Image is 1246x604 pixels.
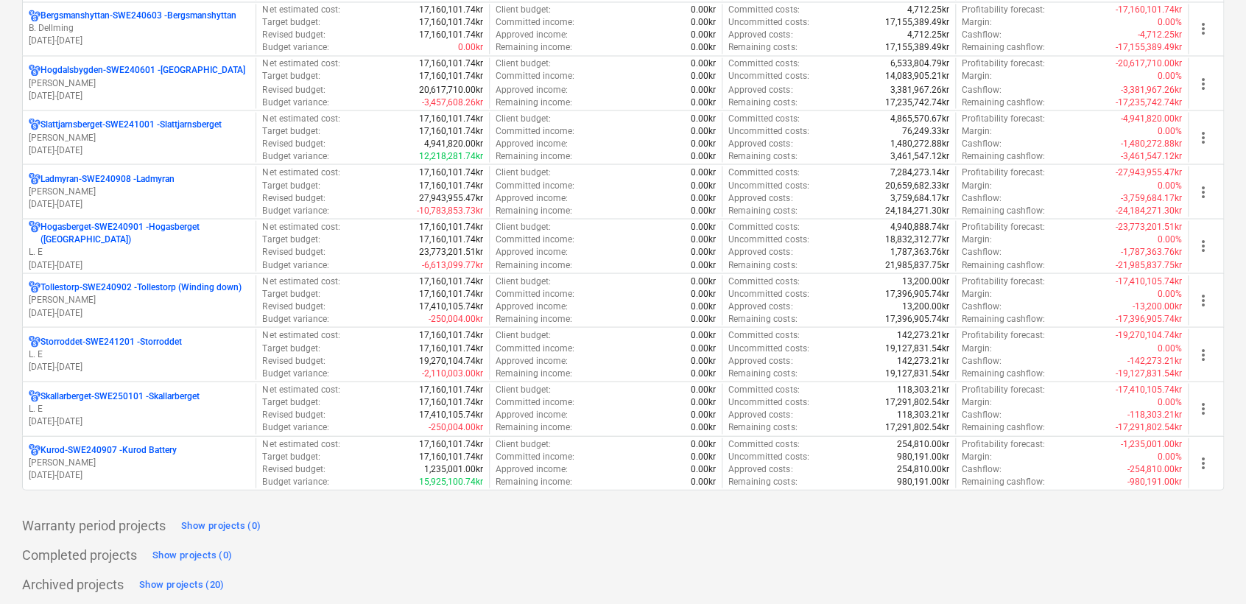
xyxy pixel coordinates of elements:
[41,281,242,293] p: Tollestorp-SWE240902 - Tollestorp (Winding down)
[262,233,320,245] p: Target budget :
[29,144,250,156] p: [DATE] - [DATE]
[691,259,716,271] p: 0.00kr
[1116,312,1182,325] p: -17,396,905.74kr
[496,233,574,245] p: Committed income :
[1116,96,1182,108] p: -17,235,742.74kr
[728,112,799,124] p: Committed costs :
[1116,367,1182,379] p: -19,127,831.54kr
[149,543,236,566] button: Show projects (0)
[691,137,716,150] p: 0.00kr
[41,335,182,348] p: Storroddet-SWE241201 - Storroddet
[262,396,320,408] p: Target budget :
[897,329,949,341] p: 142,273.21kr
[422,259,483,271] p: -6,613,099.77kr
[1121,245,1182,258] p: -1,787,363.76kr
[419,245,483,258] p: 23,773,201.51kr
[728,150,797,162] p: Remaining costs :
[728,329,799,341] p: Committed costs :
[262,220,339,233] p: Net estimated cost :
[1116,329,1182,341] p: -19,270,104.74kr
[177,513,264,537] button: Show projects (0)
[691,329,716,341] p: 0.00kr
[691,29,716,41] p: 0.00kr
[496,41,572,54] p: Remaining income :
[496,220,551,233] p: Client budget :
[29,293,250,306] p: [PERSON_NAME]
[691,4,716,16] p: 0.00kr
[29,118,250,155] div: Slattjarnsberget-SWE241001 -Slattjarnsberget[PERSON_NAME][DATE]-[DATE]
[29,220,250,271] div: Hogasberget-SWE240901 -Hogasberget ([GEOGRAPHIC_DATA])L. E[DATE]-[DATE]
[691,179,716,192] p: 0.00kr
[496,96,572,108] p: Remaining income :
[496,342,574,354] p: Committed income :
[728,16,809,29] p: Uncommitted costs :
[496,287,574,300] p: Committed income :
[419,220,483,233] p: 17,160,101.74kr
[152,547,232,563] div: Show projects (0)
[897,354,949,367] p: 142,273.21kr
[1158,124,1182,137] p: 0.00%
[1158,233,1182,245] p: 0.00%
[885,16,949,29] p: 17,155,389.49kr
[29,335,41,348] div: Project has multi currencies enabled
[728,204,797,217] p: Remaining costs :
[496,300,568,312] p: Approved income :
[262,367,328,379] p: Budget variance :
[262,96,328,108] p: Budget variance :
[496,367,572,379] p: Remaining income :
[691,83,716,96] p: 0.00kr
[29,415,250,427] p: [DATE] - [DATE]
[728,245,792,258] p: Approved costs :
[496,150,572,162] p: Remaining income :
[262,83,325,96] p: Revised budget :
[1121,83,1182,96] p: -3,381,967.26kr
[962,312,1045,325] p: Remaining cashflow :
[419,329,483,341] p: 17,160,101.74kr
[907,29,949,41] p: 4,712.25kr
[29,197,250,210] p: [DATE] - [DATE]
[885,312,949,325] p: 17,396,905.74kr
[1121,137,1182,150] p: -1,480,272.88kr
[29,89,250,102] p: [DATE] - [DATE]
[907,4,949,16] p: 4,712.25kr
[29,306,250,319] p: [DATE] - [DATE]
[419,383,483,396] p: 17,160,101.74kr
[691,312,716,325] p: 0.00kr
[728,342,809,354] p: Uncommitted costs :
[728,275,799,287] p: Committed costs :
[962,396,992,408] p: Margin :
[496,312,572,325] p: Remaining income :
[424,137,483,150] p: 4,941,820.00kr
[262,150,328,162] p: Budget variance :
[691,354,716,367] p: 0.00kr
[962,70,992,82] p: Margin :
[29,118,41,130] div: Project has multi currencies enabled
[1121,112,1182,124] p: -4,941,820.00kr
[29,390,41,402] div: Project has multi currencies enabled
[422,96,483,108] p: -3,457,608.26kr
[691,383,716,396] p: 0.00kr
[1194,74,1212,92] span: more_vert
[419,166,483,178] p: 17,160,101.74kr
[419,354,483,367] p: 19,270,104.74kr
[897,383,949,396] p: 118,303.21kr
[885,70,949,82] p: 14,083,905.21kr
[728,166,799,178] p: Committed costs :
[1133,300,1182,312] p: -13,200.00kr
[496,57,551,70] p: Client budget :
[902,124,949,137] p: 76,249.33kr
[262,300,325,312] p: Revised budget :
[962,29,1002,41] p: Cashflow :
[417,204,483,217] p: -10,783,853.73kr
[728,233,809,245] p: Uncommitted costs :
[496,259,572,271] p: Remaining income :
[496,245,568,258] p: Approved income :
[728,259,797,271] p: Remaining costs :
[29,220,41,245] div: Project has multi currencies enabled
[262,312,328,325] p: Budget variance :
[885,259,949,271] p: 21,985,837.75kr
[29,35,250,47] p: [DATE] - [DATE]
[691,16,716,29] p: 0.00kr
[728,192,792,204] p: Approved costs :
[262,204,328,217] p: Budget variance :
